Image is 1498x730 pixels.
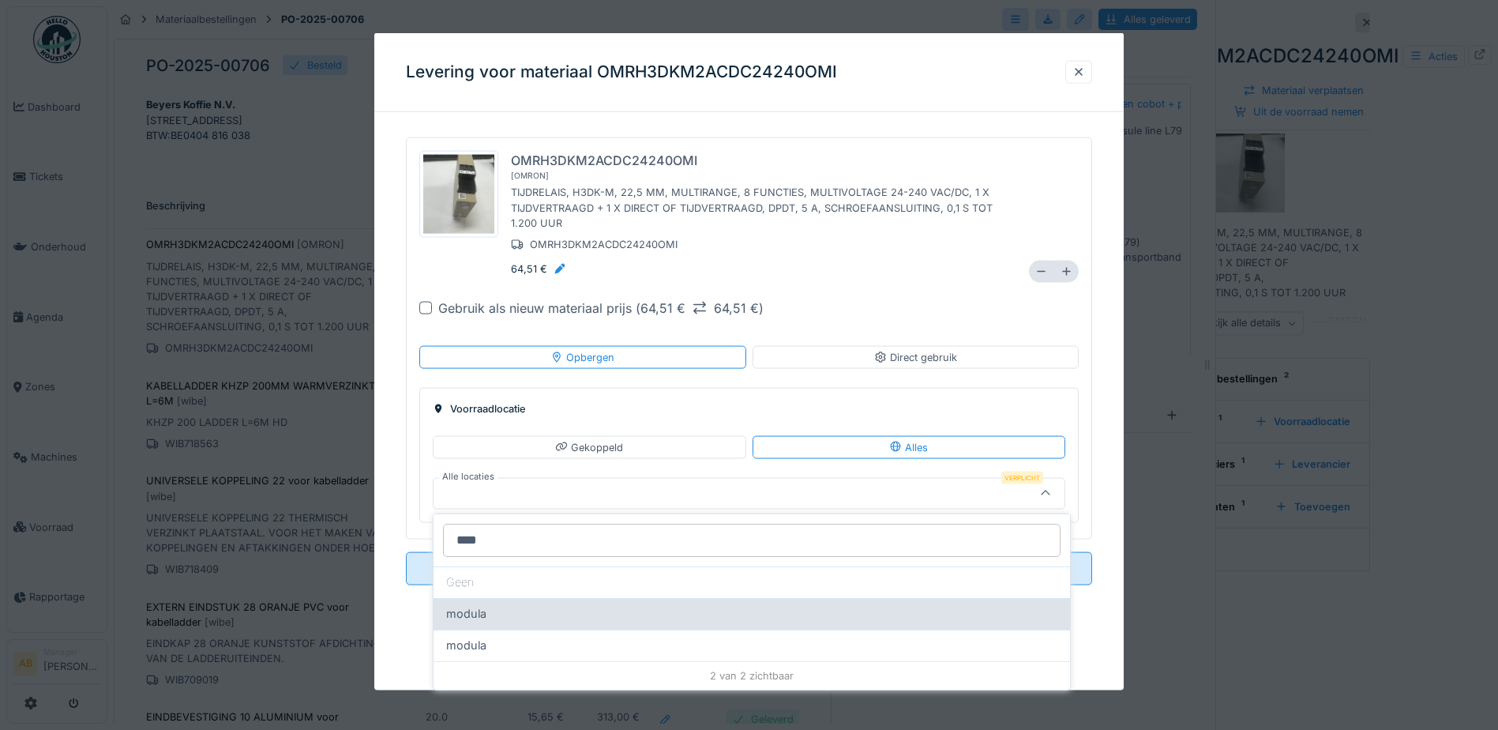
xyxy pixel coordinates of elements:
div: [ OMRON ] [511,170,549,182]
div: Verplicht [1001,471,1043,484]
label: Alle locaties [439,469,497,483]
div: Alles [889,439,928,454]
div: 64,51 € [511,262,566,277]
h3: Levering voor materiaal OMRH3DKM2ACDC24240OMI [406,62,837,82]
img: ih0dzo9q5z9qbsrfsdr4jsh8255t [423,155,494,234]
div: Gekoppeld [555,439,623,454]
div: Gebruik als nieuw materiaal prijs ( ) [438,299,764,318]
div: Geen [434,566,1070,598]
div: TIJDRELAIS, H3DK-M, 22,5 MM, MULTIRANGE, 8 FUNCTIES, MULTIVOLTAGE 24-240 VAC/DC, 1 X TIJDVERTRAAG... [511,182,1016,234]
div: OMRH3DKM2ACDC24240OMI [511,151,697,170]
div: 2 van 2 zichtbaar [434,661,1070,690]
span: modula [446,637,486,654]
span: modula [446,605,486,623]
div: Opbergen [550,350,614,365]
div: Voorraadlocatie [433,401,1065,416]
div: 64,51 € 64,51 € [640,299,759,318]
div: Direct gebruik [874,350,957,365]
div: OMRH3DKM2ACDC24240OMI [511,236,678,251]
